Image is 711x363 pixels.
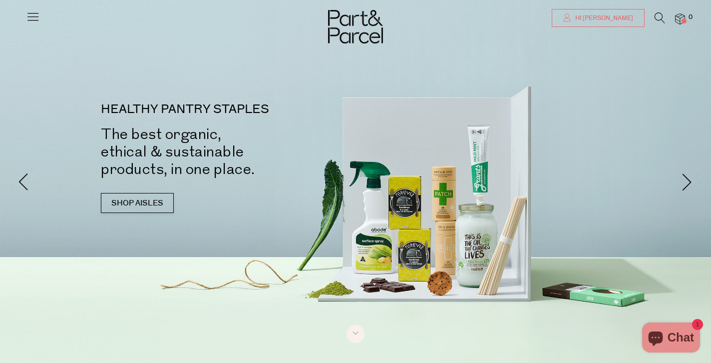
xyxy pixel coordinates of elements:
[552,9,645,27] a: Hi [PERSON_NAME]
[101,193,174,213] a: SHOP AISLES
[639,322,703,355] inbox-online-store-chat: Shopify online store chat
[686,13,695,22] span: 0
[101,125,370,178] h2: The best organic, ethical & sustainable products, in one place.
[328,10,383,43] img: Part&Parcel
[675,13,685,24] a: 0
[573,14,633,22] span: Hi [PERSON_NAME]
[101,103,370,115] p: HEALTHY PANTRY STAPLES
